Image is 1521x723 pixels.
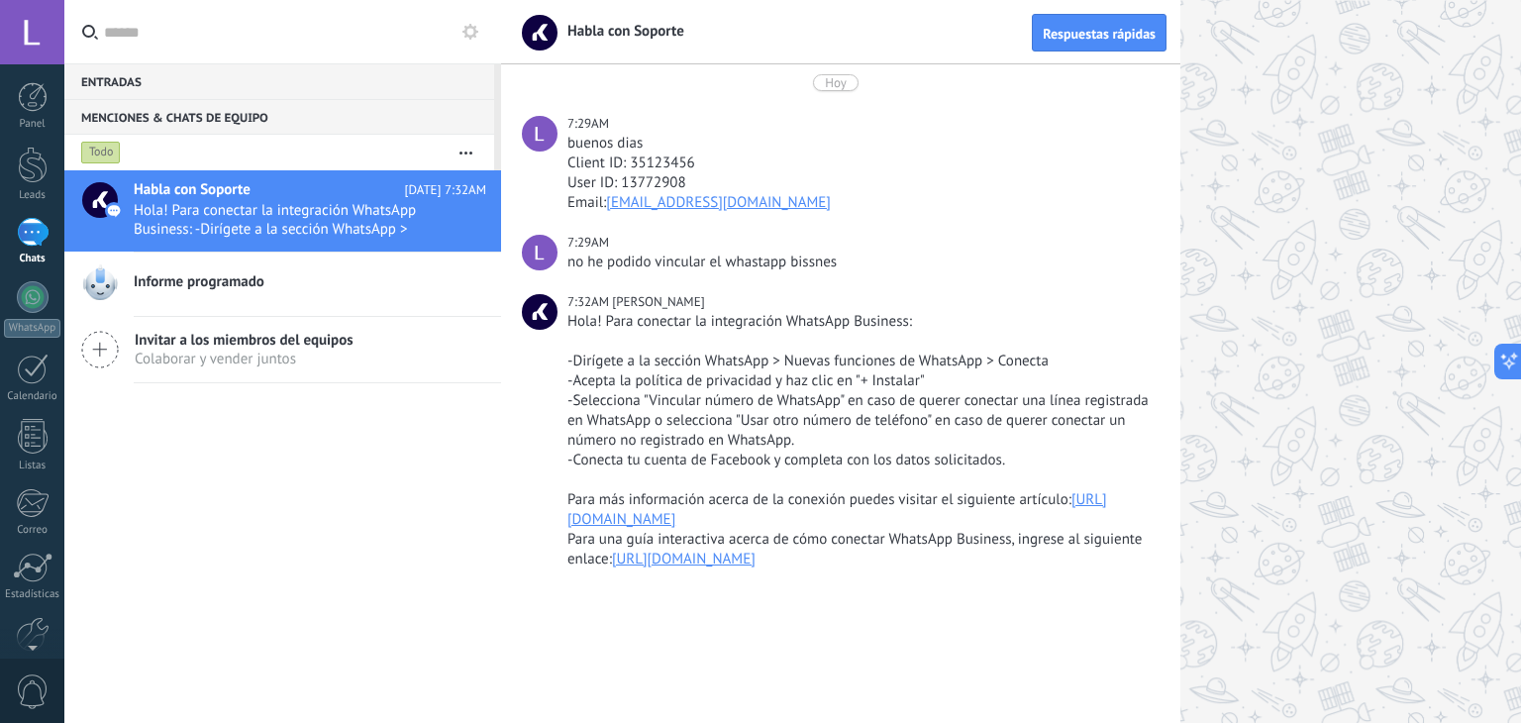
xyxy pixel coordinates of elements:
div: Hola! Para conectar la integración WhatsApp Business: [567,312,1150,332]
div: Client ID: 35123456 [567,154,1150,173]
img: website_grey.svg [32,52,48,67]
span: Sofia T [522,294,558,330]
div: Correo [4,524,61,537]
div: Chats [4,253,61,265]
div: Para una guía interactiva acerca de cómo conectar WhatsApp Business, ingrese al siguiente enlace: [567,530,1150,569]
div: Estadísticas [4,588,61,601]
a: Informe programado [64,253,501,316]
div: Palabras clave [233,117,315,130]
span: Habla con Soporte [134,180,251,200]
span: Habla con Soporte [556,22,684,41]
div: Menciones & Chats de equipo [64,99,494,135]
a: Habla con Soporte [DATE] 7:32AM Hola! Para conectar la integración WhatsApp Business: -Dirígete a... [64,170,501,252]
img: tab_domain_overview_orange.svg [82,115,98,131]
div: Calendario [4,390,61,403]
img: logo_orange.svg [32,32,48,48]
div: Para más información acerca de la conexión puedes visitar el siguiente artículo: [567,490,1150,530]
span: Respuestas rápidas [1043,27,1156,41]
div: 7:32AM [567,292,612,312]
a: [EMAIL_ADDRESS][DOMAIN_NAME] [606,193,831,212]
a: [URL][DOMAIN_NAME] [567,490,1107,529]
span: Luis Enrique [522,235,558,270]
a: [URL][DOMAIN_NAME] [612,550,756,568]
span: Colaborar y vender juntos [135,350,354,368]
div: 7:29AM [567,114,612,134]
div: WhatsApp [4,319,60,338]
div: Panel [4,118,61,131]
div: -Acepta la política de privacidad y haz clic en "+ Instalar" [567,371,1150,391]
span: Hola! Para conectar la integración WhatsApp Business: -Dirígete a la sección WhatsApp > Nuevas fu... [134,201,449,239]
span: Invitar a los miembros del equipos [135,331,354,350]
div: -Dirígete a la sección WhatsApp > Nuevas funciones de WhatsApp > Conecta [567,352,1150,371]
span: [DATE] 7:32AM [405,180,486,200]
div: Todo [81,141,121,164]
div: Hoy [825,74,847,91]
img: tab_keywords_by_traffic_grey.svg [211,115,227,131]
span: Informe programado [134,272,264,292]
div: [PERSON_NAME]: [DOMAIN_NAME] [51,52,283,67]
div: Dominio [104,117,152,130]
button: Respuestas rápidas [1032,14,1166,52]
div: Leads [4,189,61,202]
span: Sofia T [612,293,704,310]
div: v 4.0.25 [55,32,97,48]
div: Email: [567,193,1150,213]
div: Entradas [64,63,494,99]
div: -Conecta tu cuenta de Facebook y completa con los datos solicitados. [567,451,1150,470]
button: Más [445,135,487,170]
div: 7:29AM [567,233,612,253]
div: no he podido vincular el whastapp bissnes [567,253,1150,272]
div: User ID: 13772908 [567,173,1150,193]
div: -Selecciona "Vincular número de WhatsApp" en caso de querer conectar una línea registrada en What... [567,391,1150,451]
div: Listas [4,460,61,472]
span: Luis Enrique [522,116,558,152]
div: buenos dias [567,134,1150,154]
